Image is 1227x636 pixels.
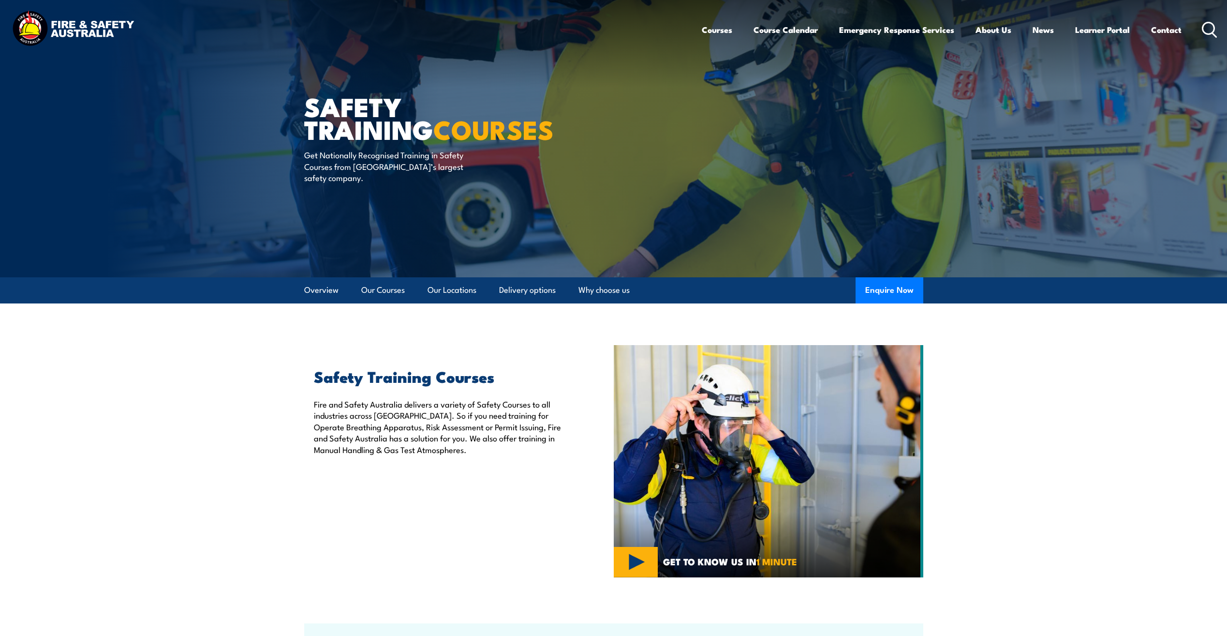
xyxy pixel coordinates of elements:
[499,277,556,303] a: Delivery options
[428,277,476,303] a: Our Locations
[304,149,481,183] p: Get Nationally Recognised Training in Safety Courses from [GEOGRAPHIC_DATA]’s largest safety comp...
[1151,17,1182,43] a: Contact
[314,369,569,383] h2: Safety Training Courses
[1075,17,1130,43] a: Learner Portal
[839,17,954,43] a: Emergency Response Services
[754,17,818,43] a: Course Calendar
[663,557,797,566] span: GET TO KNOW US IN
[756,554,797,568] strong: 1 MINUTE
[614,345,923,577] img: Safety Training COURSES (1)
[1033,17,1054,43] a: News
[361,277,405,303] a: Our Courses
[976,17,1011,43] a: About Us
[304,277,339,303] a: Overview
[578,277,630,303] a: Why choose us
[433,108,554,149] strong: COURSES
[856,277,923,303] button: Enquire Now
[702,17,732,43] a: Courses
[314,398,569,455] p: Fire and Safety Australia delivers a variety of Safety Courses to all industries across [GEOGRAPH...
[304,95,543,140] h1: Safety Training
